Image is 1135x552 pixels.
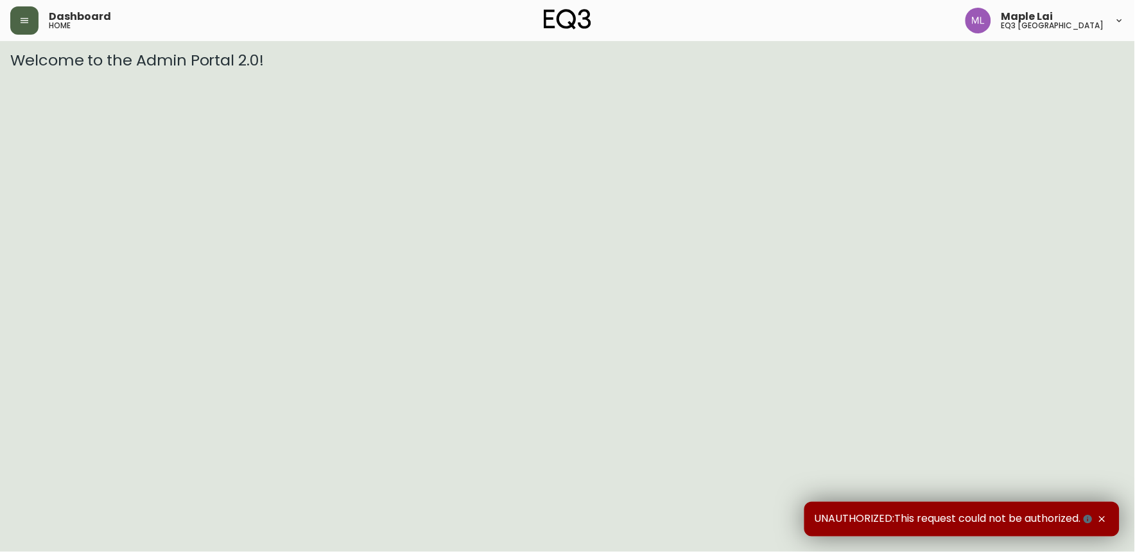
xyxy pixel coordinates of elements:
[49,22,71,30] h5: home
[1001,12,1053,22] span: Maple Lai
[10,51,1125,69] h3: Welcome to the Admin Portal 2.0!
[49,12,111,22] span: Dashboard
[966,8,991,33] img: 61e28cffcf8cc9f4e300d877dd684943
[815,512,1095,526] span: UNAUTHORIZED:This request could not be authorized.
[544,9,591,30] img: logo
[1001,22,1104,30] h5: eq3 [GEOGRAPHIC_DATA]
